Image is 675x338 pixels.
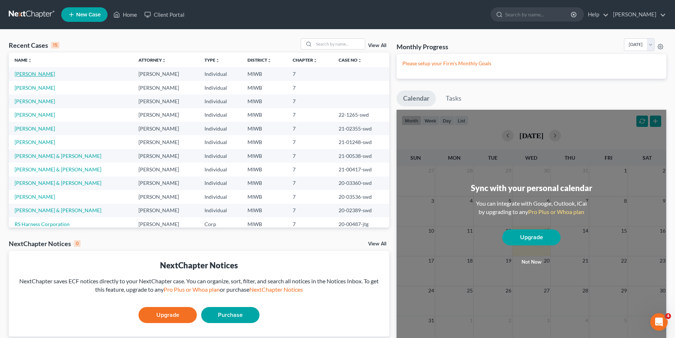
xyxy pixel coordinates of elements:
a: [PERSON_NAME] [15,139,55,145]
a: Upgrade [138,307,197,323]
td: 7 [287,163,333,176]
td: Individual [199,176,242,190]
td: MIWB [242,204,287,217]
td: MIWB [242,94,287,108]
div: NextChapter Notices [9,239,81,248]
td: Individual [199,108,242,122]
td: [PERSON_NAME] [133,204,198,217]
a: [PERSON_NAME] [15,85,55,91]
a: Pro Plus or Whoa plan [164,286,220,293]
td: 20-03536-swd [333,190,389,203]
div: Sync with your personal calendar [471,182,592,194]
td: MIWB [242,67,287,81]
td: [PERSON_NAME] [133,163,198,176]
td: 7 [287,176,333,190]
td: MIWB [242,81,287,94]
a: Help [584,8,609,21]
td: MIWB [242,122,287,135]
td: Individual [199,94,242,108]
td: 7 [287,190,333,203]
p: Please setup your Firm's Monthly Goals [402,60,660,67]
a: Client Portal [141,8,188,21]
a: [PERSON_NAME] [15,125,55,132]
td: [PERSON_NAME] [133,176,198,190]
td: 7 [287,149,333,163]
a: Nameunfold_more [15,57,32,63]
a: Attorneyunfold_more [138,57,166,63]
td: [PERSON_NAME] [133,149,198,163]
td: [PERSON_NAME] [133,217,198,231]
a: [PERSON_NAME] [609,8,666,21]
a: [PERSON_NAME] [15,194,55,200]
td: 20-02389-swd [333,204,389,217]
a: [PERSON_NAME] [15,98,55,104]
a: RS Harness Corporation [15,221,70,227]
span: 4 [665,313,671,319]
a: Chapterunfold_more [293,57,317,63]
td: MIWB [242,108,287,122]
td: [PERSON_NAME] [133,135,198,149]
a: Home [110,8,141,21]
td: 20-00487-jtg [333,217,389,231]
td: 7 [287,94,333,108]
td: 7 [287,217,333,231]
td: Individual [199,163,242,176]
a: [PERSON_NAME] & [PERSON_NAME] [15,180,101,186]
a: Purchase [201,307,260,323]
td: 21-00417-swd [333,163,389,176]
iframe: Intercom live chat [650,313,668,331]
div: NextChapter saves ECF notices directly to your NextChapter case. You can organize, sort, filter, ... [15,277,383,294]
a: View All [368,241,386,246]
td: 22-1265-swd [333,108,389,122]
td: MIWB [242,190,287,203]
a: [PERSON_NAME] [15,71,55,77]
td: 21-01248-swd [333,135,389,149]
button: Not now [502,255,561,269]
div: NextChapter Notices [15,260,383,271]
a: Typeunfold_more [204,57,220,63]
a: Calendar [397,90,436,106]
td: [PERSON_NAME] [133,190,198,203]
td: Individual [199,149,242,163]
i: unfold_more [215,58,220,63]
a: Upgrade [502,229,561,245]
td: MIWB [242,217,287,231]
a: [PERSON_NAME] [15,112,55,118]
div: 15 [51,42,59,48]
td: MIWB [242,163,287,176]
td: 7 [287,204,333,217]
td: [PERSON_NAME] [133,122,198,135]
i: unfold_more [28,58,32,63]
a: Case Nounfold_more [339,57,362,63]
td: Individual [199,190,242,203]
a: Pro Plus or Whoa plan [528,208,584,215]
td: Corp [199,217,242,231]
td: 21-00538-swd [333,149,389,163]
a: View All [368,43,386,48]
td: [PERSON_NAME] [133,67,198,81]
td: 7 [287,108,333,122]
td: Individual [199,204,242,217]
td: 7 [287,122,333,135]
input: Search by name... [314,39,365,49]
a: Districtunfold_more [247,57,272,63]
td: Individual [199,122,242,135]
a: [PERSON_NAME] & [PERSON_NAME] [15,166,101,172]
a: NextChapter Notices [249,286,303,293]
div: 0 [74,240,81,247]
td: 7 [287,135,333,149]
div: Recent Cases [9,41,59,50]
a: Tasks [439,90,468,106]
h3: Monthly Progress [397,42,448,51]
td: [PERSON_NAME] [133,81,198,94]
a: [PERSON_NAME] & [PERSON_NAME] [15,153,101,159]
i: unfold_more [313,58,317,63]
td: MIWB [242,135,287,149]
td: 7 [287,67,333,81]
td: 7 [287,81,333,94]
i: unfold_more [162,58,166,63]
td: [PERSON_NAME] [133,108,198,122]
td: [PERSON_NAME] [133,94,198,108]
td: 20-03360-swd [333,176,389,190]
div: You can integrate with Google, Outlook, iCal by upgrading to any [473,199,590,216]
